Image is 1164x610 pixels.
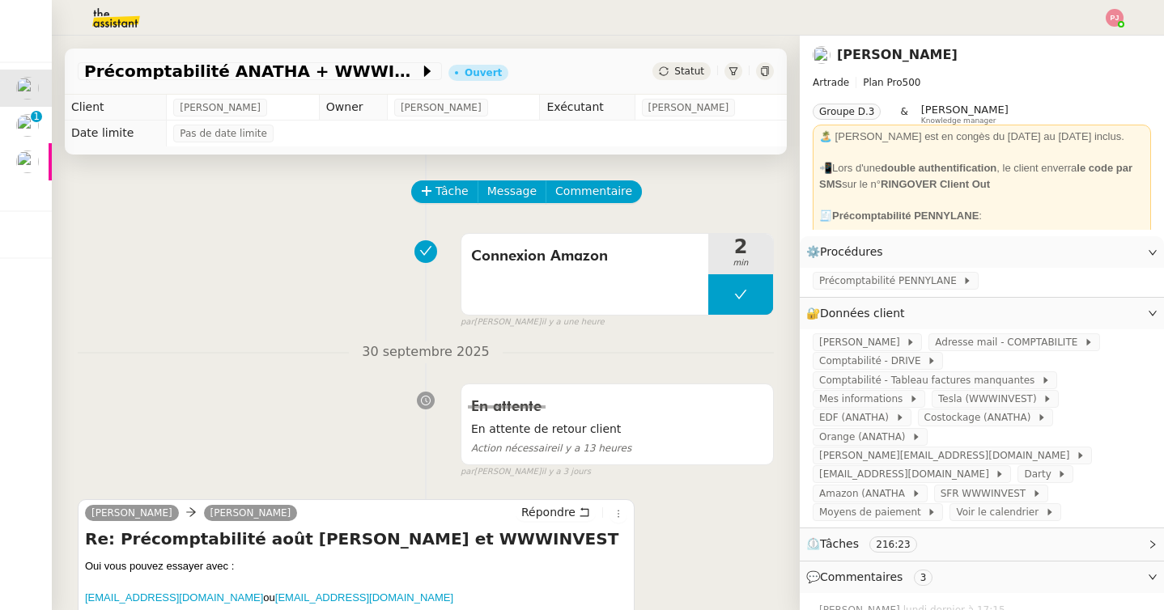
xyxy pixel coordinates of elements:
[921,104,1009,116] span: [PERSON_NAME]
[516,503,596,521] button: Répondre
[648,100,729,116] span: [PERSON_NAME]
[461,465,591,479] small: [PERSON_NAME]
[956,504,1044,520] span: Voir le calendrier
[924,409,1038,426] span: Costockage (ANATHA)
[411,180,478,203] button: Tâche
[1024,466,1057,482] span: Darty
[820,245,883,258] span: Procédures
[819,429,911,445] span: Orange (ANATHA)
[540,95,635,121] td: Exécutant
[863,77,902,88] span: Plan Pro
[819,391,909,407] span: Mes informations
[903,77,921,88] span: 500
[471,443,631,454] span: il y a 13 heures
[806,243,890,261] span: ⚙️
[813,104,881,120] nz-tag: Groupe D.3
[819,162,1132,190] strong: le code par SMS
[471,244,699,269] span: Connexion Amazon
[478,180,546,203] button: Message
[471,400,542,414] span: En attente
[65,121,167,146] td: Date limite
[819,409,895,426] span: EDF (ANATHA)
[819,129,1145,145] div: 🏝️ [PERSON_NAME] est en congès du [DATE] au [DATE] inclus.
[435,182,469,201] span: Tâche
[820,570,903,583] span: Commentaires
[84,63,419,79] span: Précomptabilité ANATHA + WWWINVEST - septembre 2025
[813,77,849,88] span: Artrade
[65,95,167,121] td: Client
[800,236,1164,268] div: ⚙️Procédures
[180,125,267,142] span: Pas de date limite
[708,256,773,270] span: min
[85,558,627,574] div: Oui vous pouvez essayer avec :
[914,570,933,586] nz-tag: 3
[401,100,482,116] span: [PERSON_NAME]
[837,47,958,62] a: [PERSON_NAME]
[85,591,263,604] a: [EMAIL_ADDRESS][DOMAIN_NAME]
[319,95,387,121] td: Owner
[819,334,906,350] span: [PERSON_NAME]
[16,114,39,137] img: users%2FSoHiyPZ6lTh48rkksBJmVXB4Fxh1%2Favatar%2F784cdfc3-6442-45b8-8ed3-42f1cc9271a4
[461,316,605,329] small: [PERSON_NAME]
[465,68,502,78] div: Ouvert
[461,316,474,329] span: par
[869,536,916,553] nz-tag: 216:23
[674,66,704,77] span: Statut
[806,537,930,550] span: ⏲️
[819,353,927,369] span: Comptabilité - DRIVE
[806,570,939,583] span: 💬
[487,182,537,201] span: Message
[85,590,627,606] div: ou
[85,527,627,550] h4: Re: Précomptabilité août [PERSON_NAME] et WWWINVEST
[819,466,995,482] span: [EMAIL_ADDRESS][DOMAIN_NAME]
[800,561,1164,593] div: 💬Commentaires 3
[819,273,962,289] span: Précomptabilité PENNYLANE
[881,178,990,190] strong: RINGOVER Client Out
[935,334,1084,350] span: Adresse mail - COMPTABILITE
[33,111,40,125] p: 1
[820,307,905,320] span: Données client
[819,160,1145,192] div: 📲Lors d'une , le client enverra sur le n°
[800,298,1164,329] div: 🔐Données client
[819,504,927,520] span: Moyens de paiement
[471,443,557,454] span: Action nécessaire
[819,485,911,502] span: Amazon (ANATHA
[85,506,179,520] a: [PERSON_NAME]
[921,116,996,125] span: Knowledge manager
[819,447,1076,464] span: [PERSON_NAME][EMAIL_ADDRESS][DOMAIN_NAME]
[800,528,1164,560] div: ⏲️Tâches 216:23
[16,77,39,100] img: users%2FSoHiyPZ6lTh48rkksBJmVXB4Fxh1%2Favatar%2F784cdfc3-6442-45b8-8ed3-42f1cc9271a4
[900,104,907,125] span: &
[16,150,39,173] img: users%2FLK22qrMMfbft3m7ot3tU7x4dNw03%2Favatar%2Fdef871fd-89c7-41f9-84a6-65c814c6ac6f
[832,210,979,222] strong: Précomptabilité PENNYLANE
[180,100,261,116] span: [PERSON_NAME]
[349,341,503,363] span: 30 septembre 2025
[708,237,773,256] span: 2
[542,465,591,479] span: il y a 3 jours
[938,391,1043,407] span: Tesla (WWWINVEST)
[555,182,632,201] span: Commentaire
[820,537,859,550] span: Tâches
[881,162,996,174] strong: double authentification
[819,372,1041,388] span: Comptabilité - Tableau factures manquantes
[471,420,763,438] span: En attente de retour client
[819,208,1145,224] div: 🧾 :
[1106,9,1124,27] img: svg
[806,304,911,323] span: 🔐
[204,506,298,520] a: [PERSON_NAME]
[31,111,42,122] nz-badge-sup: 1
[275,591,453,604] a: [EMAIL_ADDRESS][DOMAIN_NAME]
[521,504,576,520] span: Répondre
[542,316,605,329] span: il y a une heure
[921,104,1009,125] app-user-label: Knowledge manager
[461,465,474,479] span: par
[546,180,642,203] button: Commentaire
[941,485,1032,502] span: SFR WWWINVEST
[813,46,831,64] img: users%2FSoHiyPZ6lTh48rkksBJmVXB4Fxh1%2Favatar%2F784cdfc3-6442-45b8-8ed3-42f1cc9271a4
